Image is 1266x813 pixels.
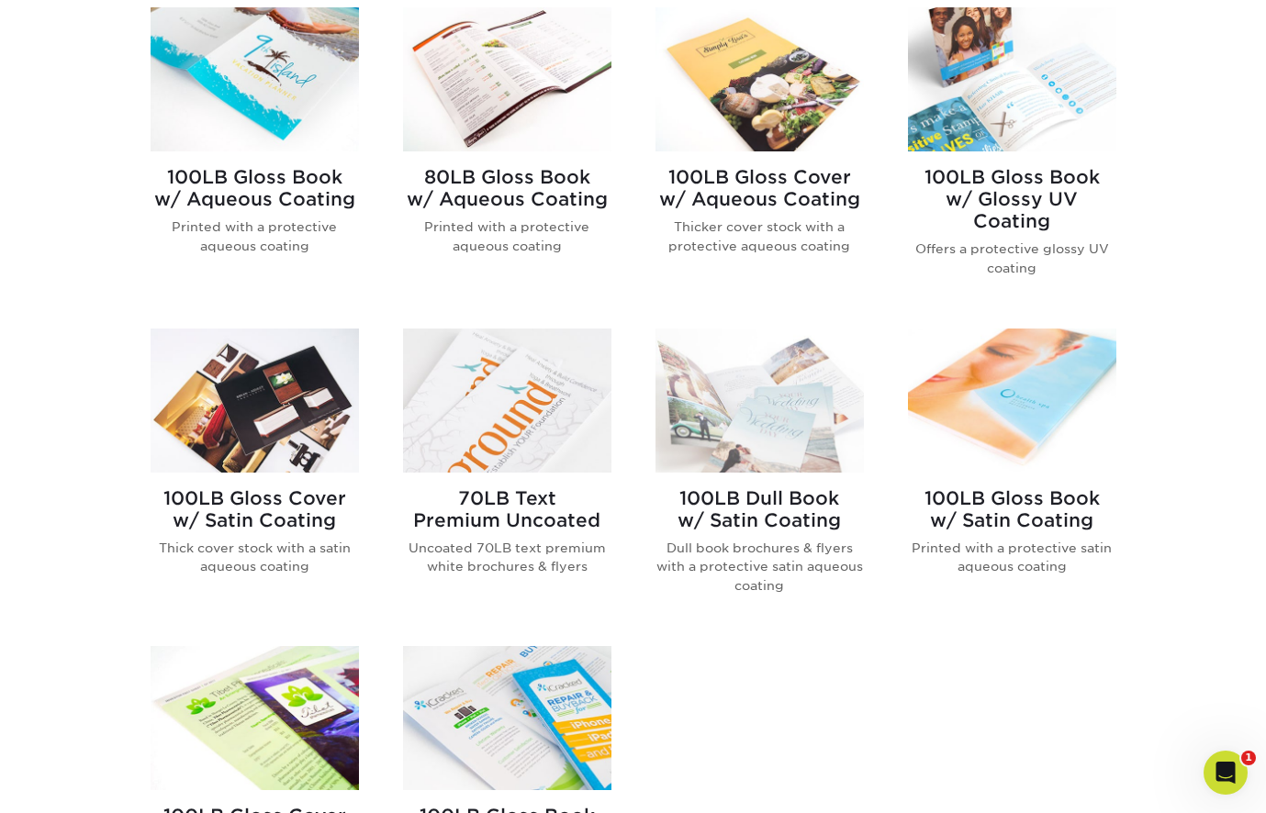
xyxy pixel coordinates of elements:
[655,7,864,306] a: 100LB Gloss Cover<br/>w/ Aqueous Coating Brochures & Flyers 100LB Gloss Coverw/ Aqueous Coating T...
[151,7,359,151] img: 100LB Gloss Book<br/>w/ Aqueous Coating Brochures & Flyers
[151,217,359,255] p: Printed with a protective aqueous coating
[151,329,359,624] a: 100LB Gloss Cover<br/>w/ Satin Coating Brochures & Flyers 100LB Gloss Coverw/ Satin Coating Thick...
[655,487,864,531] h2: 100LB Dull Book w/ Satin Coating
[403,166,611,210] h2: 80LB Gloss Book w/ Aqueous Coating
[1241,751,1256,765] span: 1
[403,329,611,473] img: 70LB Text<br/>Premium Uncoated Brochures & Flyers
[655,7,864,151] img: 100LB Gloss Cover<br/>w/ Aqueous Coating Brochures & Flyers
[908,239,1116,277] p: Offers a protective glossy UV coating
[908,539,1116,576] p: Printed with a protective satin aqueous coating
[908,329,1116,624] a: 100LB Gloss Book<br/>w/ Satin Coating Brochures & Flyers 100LB Gloss Bookw/ Satin Coating Printed...
[151,329,359,473] img: 100LB Gloss Cover<br/>w/ Satin Coating Brochures & Flyers
[908,166,1116,232] h2: 100LB Gloss Book w/ Glossy UV Coating
[908,487,1116,531] h2: 100LB Gloss Book w/ Satin Coating
[655,539,864,595] p: Dull book brochures & flyers with a protective satin aqueous coating
[151,487,359,531] h2: 100LB Gloss Cover w/ Satin Coating
[655,166,864,210] h2: 100LB Gloss Cover w/ Aqueous Coating
[151,646,359,790] img: 100LB Gloss Cover<br/>No Coating Brochures & Flyers
[908,7,1116,306] a: 100LB Gloss Book<br/>w/ Glossy UV Coating Brochures & Flyers 100LB Gloss Bookw/ Glossy UV Coating...
[655,217,864,255] p: Thicker cover stock with a protective aqueous coating
[403,329,611,624] a: 70LB Text<br/>Premium Uncoated Brochures & Flyers 70LB TextPremium Uncoated Uncoated 70LB text pr...
[403,7,611,306] a: 80LB Gloss Book<br/>w/ Aqueous Coating Brochures & Flyers 80LB Gloss Bookw/ Aqueous Coating Print...
[655,329,864,624] a: 100LB Dull Book<br/>w/ Satin Coating Brochures & Flyers 100LB Dull Bookw/ Satin Coating Dull book...
[403,217,611,255] p: Printed with a protective aqueous coating
[908,7,1116,151] img: 100LB Gloss Book<br/>w/ Glossy UV Coating Brochures & Flyers
[151,166,359,210] h2: 100LB Gloss Book w/ Aqueous Coating
[403,539,611,576] p: Uncoated 70LB text premium white brochures & flyers
[151,7,359,306] a: 100LB Gloss Book<br/>w/ Aqueous Coating Brochures & Flyers 100LB Gloss Bookw/ Aqueous Coating Pri...
[403,487,611,531] h2: 70LB Text Premium Uncoated
[908,329,1116,473] img: 100LB Gloss Book<br/>w/ Satin Coating Brochures & Flyers
[655,329,864,473] img: 100LB Dull Book<br/>w/ Satin Coating Brochures & Flyers
[151,539,359,576] p: Thick cover stock with a satin aqueous coating
[403,646,611,790] img: 100LB Gloss Book<br/>No Coating Brochures & Flyers
[1204,751,1248,795] iframe: Intercom live chat
[403,7,611,151] img: 80LB Gloss Book<br/>w/ Aqueous Coating Brochures & Flyers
